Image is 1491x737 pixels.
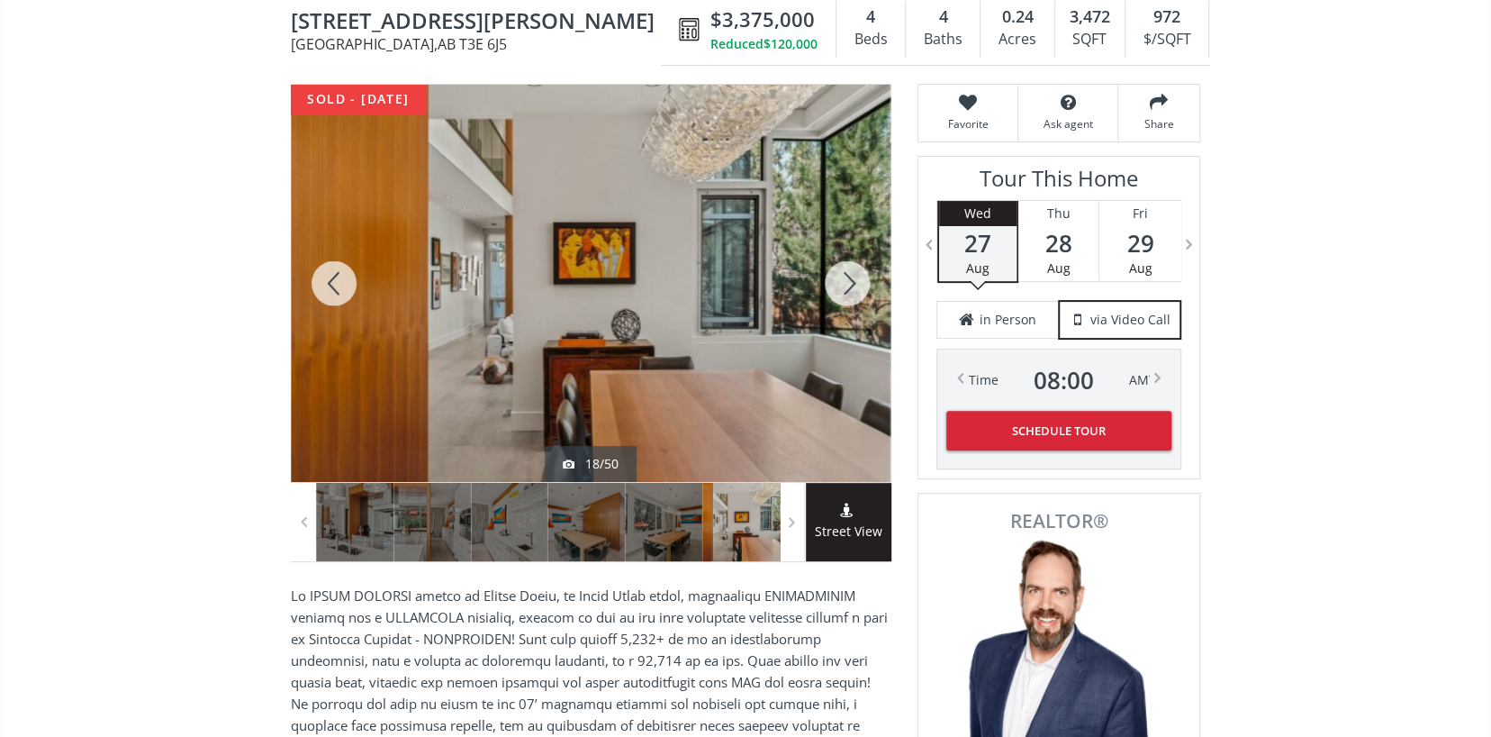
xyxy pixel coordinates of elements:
div: Beds [845,26,896,53]
div: SQFT [1064,26,1116,53]
span: Aug [1047,259,1071,277]
span: 3,472 [1070,5,1110,29]
span: $3,375,000 [710,5,815,33]
span: Street View [806,522,891,542]
span: in Person [980,311,1036,329]
span: 27 [939,231,1017,256]
span: Aug [1128,259,1152,277]
div: Thu [1018,201,1098,226]
div: sold - [DATE] [291,85,426,114]
span: via Video Call [1089,311,1170,329]
div: Time AM [969,368,1149,393]
div: 4 [915,5,971,29]
span: 29 [1099,231,1180,256]
span: Ask agent [1027,116,1108,132]
span: 6902 Livingstone Drive SW [291,9,670,37]
span: Favorite [927,116,1008,132]
div: Wed [939,201,1017,226]
div: Acres [989,26,1044,53]
button: Schedule Tour [946,411,1171,450]
span: Share [1127,116,1190,132]
span: [GEOGRAPHIC_DATA] , AB T3E 6J5 [291,37,670,51]
div: 18/50 [563,455,619,473]
div: 0.24 [989,5,1044,29]
div: 6902 Livingstone Drive SW Calgary, AB T3E 6J5 - Photo 18 of 50 [291,85,890,482]
div: 4 [845,5,896,29]
span: Aug [966,259,989,277]
span: REALTOR® [938,512,1179,531]
span: 08 : 00 [1034,368,1094,393]
span: $120,000 [764,35,818,53]
div: $/SQFT [1134,26,1199,53]
div: Baths [915,26,971,53]
h3: Tour This Home [936,166,1181,200]
div: Reduced [710,35,818,53]
span: 28 [1018,231,1098,256]
div: Fri [1099,201,1180,226]
div: 972 [1134,5,1199,29]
